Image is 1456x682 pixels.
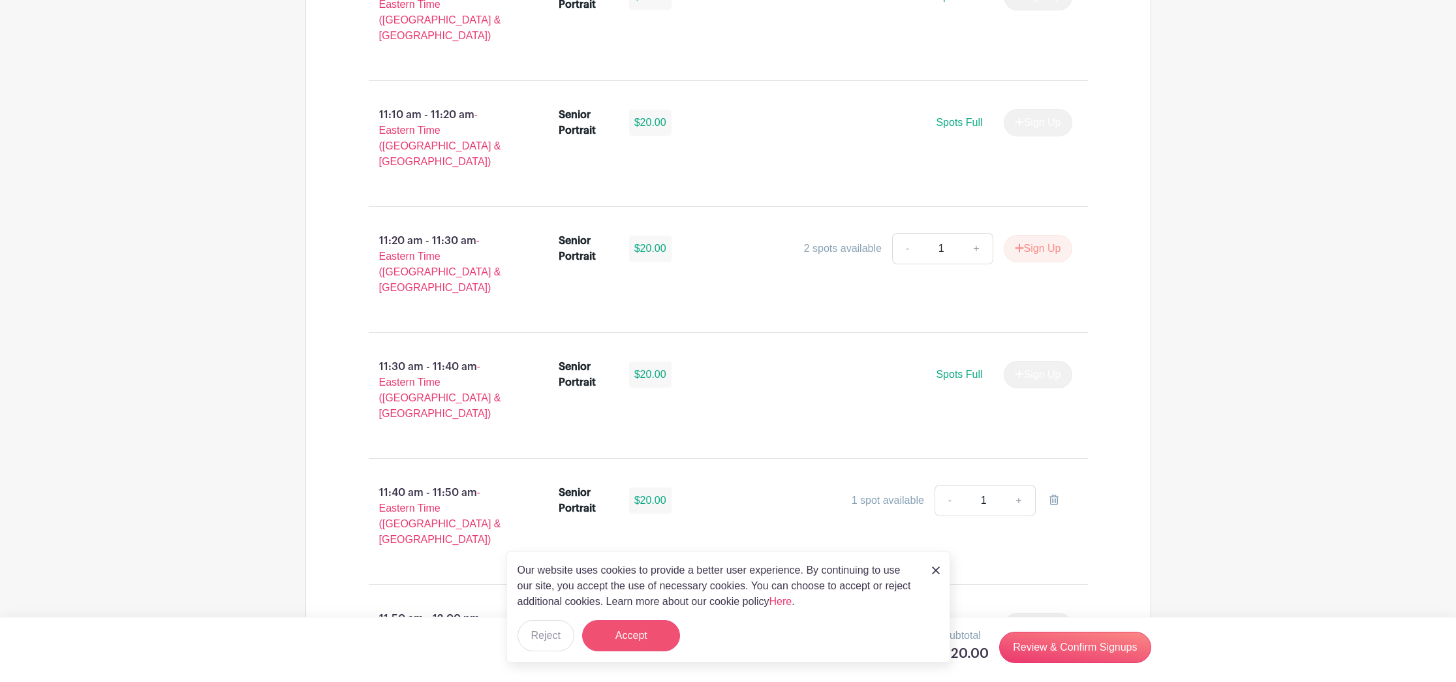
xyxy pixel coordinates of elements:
button: Sign Up [1004,235,1072,262]
div: $20.00 [629,236,672,262]
span: Spots Full [936,369,982,380]
div: $20.00 [629,110,672,136]
div: Senior Portrait [559,359,613,390]
div: $20.00 [629,362,672,388]
img: close_button-5f87c8562297e5c2d7936805f587ecaba9071eb48480494691a3f1689db116b3.svg [932,566,940,574]
span: - Eastern Time ([GEOGRAPHIC_DATA] & [GEOGRAPHIC_DATA]) [379,235,501,293]
span: - Eastern Time ([GEOGRAPHIC_DATA] & [GEOGRAPHIC_DATA]) [379,487,501,545]
button: Accept [582,620,680,651]
div: Senior Portrait [559,485,613,516]
p: 11:20 am - 11:30 am [348,228,538,301]
p: 11:10 am - 11:20 am [348,102,538,175]
a: Here [769,596,792,607]
a: Review & Confirm Signups [999,632,1151,663]
div: Senior Portrait [559,233,613,264]
a: - [935,485,965,516]
div: $20.00 [629,488,672,514]
span: - Eastern Time ([GEOGRAPHIC_DATA] & [GEOGRAPHIC_DATA]) [379,109,501,167]
p: Our website uses cookies to provide a better user experience. By continuing to use our site, you ... [518,563,918,610]
p: 11:40 am - 11:50 am [348,480,538,553]
h5: $20.00 [942,646,989,662]
p: 11:50 am - 12:00 pm [348,606,538,679]
a: - [892,233,922,264]
span: Spots Full [936,117,982,128]
span: - Eastern Time ([GEOGRAPHIC_DATA] & [GEOGRAPHIC_DATA]) [379,361,501,419]
div: 2 spots available [804,241,882,256]
button: Reject [518,620,574,651]
a: + [960,233,993,264]
p: Subtotal [942,628,989,643]
a: + [1002,485,1035,516]
p: 11:30 am - 11:40 am [348,354,538,427]
div: 1 spot available [852,493,924,508]
div: Senior Portrait [559,107,613,138]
